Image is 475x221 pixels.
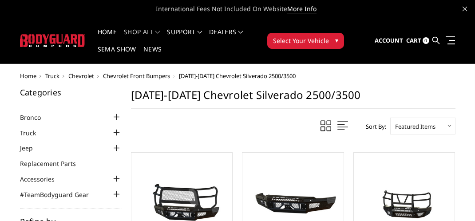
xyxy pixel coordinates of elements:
[406,29,429,53] a: Cart 0
[273,36,329,45] span: Select Your Vehicle
[20,88,122,96] h5: Categories
[20,159,87,168] a: Replacement Parts
[267,33,344,49] button: Select Your Vehicle
[103,72,170,80] a: Chevrolet Front Bumpers
[20,143,44,153] a: Jeep
[361,120,386,133] label: Sort By:
[143,46,162,63] a: News
[20,113,52,122] a: Bronco
[68,72,94,80] a: Chevrolet
[179,72,296,80] span: [DATE]-[DATE] Chevrolet Silverado 2500/3500
[375,36,403,44] span: Account
[20,190,100,199] a: #TeamBodyguard Gear
[20,174,66,184] a: Accessories
[98,46,136,63] a: SEMA Show
[20,34,85,47] img: BODYGUARD BUMPERS
[406,36,421,44] span: Cart
[98,29,117,46] a: Home
[167,29,202,46] a: Support
[287,4,317,13] a: More Info
[20,128,47,138] a: Truck
[131,88,455,109] h1: [DATE]-[DATE] Chevrolet Silverado 2500/3500
[335,36,338,45] span: ▾
[124,29,160,46] a: shop all
[423,37,429,44] span: 0
[20,72,36,80] a: Home
[375,29,403,53] a: Account
[45,72,59,80] a: Truck
[209,29,243,46] a: Dealers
